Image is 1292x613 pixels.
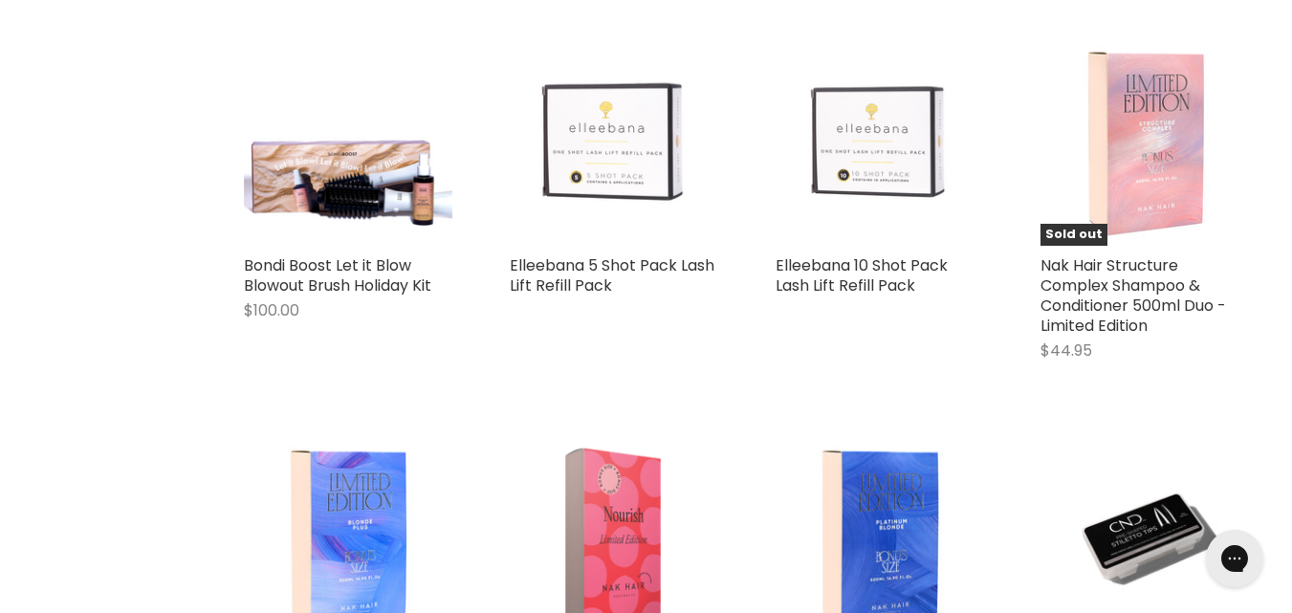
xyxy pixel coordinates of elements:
span: Sold out [1040,224,1107,246]
img: CND Pre-Shaped Stiletto Tips - Clear [1040,471,1249,609]
a: Nak Hair Structure Complex Shampoo & Conditioner 500ml Duo - Limited Edition [1040,254,1226,337]
img: Bondi Boost Let it Blow Blowout Brush Holiday Kit [244,57,452,226]
img: Nak Hair Structure Complex Shampoo & Conditioner 500ml Duo - Limited Edition [1076,37,1215,246]
a: Elleebana 10 Shot Pack Lash Lift Refill Pack [776,254,948,296]
a: Bondi Boost Let it Blow Blowout Brush Holiday Kit [244,37,452,246]
img: Elleebana 5 Shot Pack Lash Lift Refill Pack [510,37,718,246]
a: Bondi Boost Let it Blow Blowout Brush Holiday Kit [244,254,431,296]
a: Nak Hair Structure Complex Shampoo & Conditioner 500ml Duo - Limited EditionSold out [1040,37,1249,246]
a: Elleebana 5 Shot Pack Lash Lift Refill Pack [510,254,714,296]
span: $44.95 [1040,339,1092,361]
iframe: Gorgias live chat messenger [1196,523,1273,594]
span: $100.00 [244,299,299,321]
img: Elleebana 10 Shot Pack Lash Lift Refill Pack [776,37,984,246]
